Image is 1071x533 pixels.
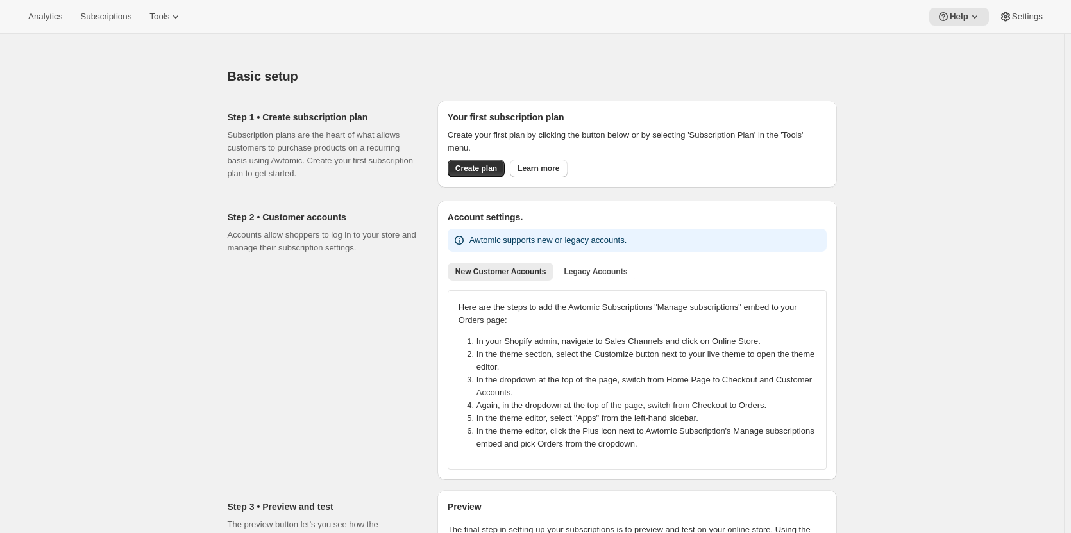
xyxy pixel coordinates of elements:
li: In the theme editor, click the Plus icon next to Awtomic Subscription's Manage subscriptions embe... [476,425,823,450]
p: Awtomic supports new or legacy accounts. [469,234,627,247]
li: In the theme editor, select "Apps" from the left-hand sidebar. [476,412,823,425]
p: Subscription plans are the heart of what allows customers to purchase products on a recurring bas... [228,129,417,180]
button: Analytics [21,8,70,26]
a: Learn more [510,160,567,177]
li: In your Shopify admin, navigate to Sales Channels and click on Online Store. [476,335,823,348]
span: Create plan [455,163,497,174]
span: Subscriptions [80,12,131,22]
p: Accounts allow shoppers to log in to your store and manage their subscription settings. [228,229,417,254]
button: Help [929,8,989,26]
span: Learn more [518,163,559,174]
li: In the dropdown at the top of the page, switch from Home Page to Checkout and Customer Accounts. [476,373,823,399]
button: Subscriptions [72,8,139,26]
button: Settings [991,8,1050,26]
button: Tools [142,8,190,26]
span: Help [950,12,968,22]
h2: Step 1 • Create subscription plan [228,111,417,124]
span: Analytics [28,12,62,22]
li: In the theme section, select the Customize button next to your live theme to open the theme editor. [476,348,823,373]
span: Tools [149,12,169,22]
p: Create your first plan by clicking the button below or by selecting 'Subscription Plan' in the 'T... [448,129,827,154]
button: Create plan [448,160,505,177]
span: Settings [1012,12,1043,22]
button: New Customer Accounts [448,263,554,281]
span: New Customer Accounts [455,266,546,277]
span: Basic setup [228,69,298,83]
button: Legacy Accounts [556,263,635,281]
h2: Step 2 • Customer accounts [228,211,417,224]
h2: Account settings. [448,211,827,224]
h2: Preview [448,500,827,513]
li: Again, in the dropdown at the top of the page, switch from Checkout to Orders. [476,399,823,412]
span: Legacy Accounts [564,266,627,277]
p: Here are the steps to add the Awtomic Subscriptions "Manage subscriptions" embed to your Orders p... [459,301,816,327]
h2: Step 3 • Preview and test [228,500,417,513]
h2: Your first subscription plan [448,111,827,124]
